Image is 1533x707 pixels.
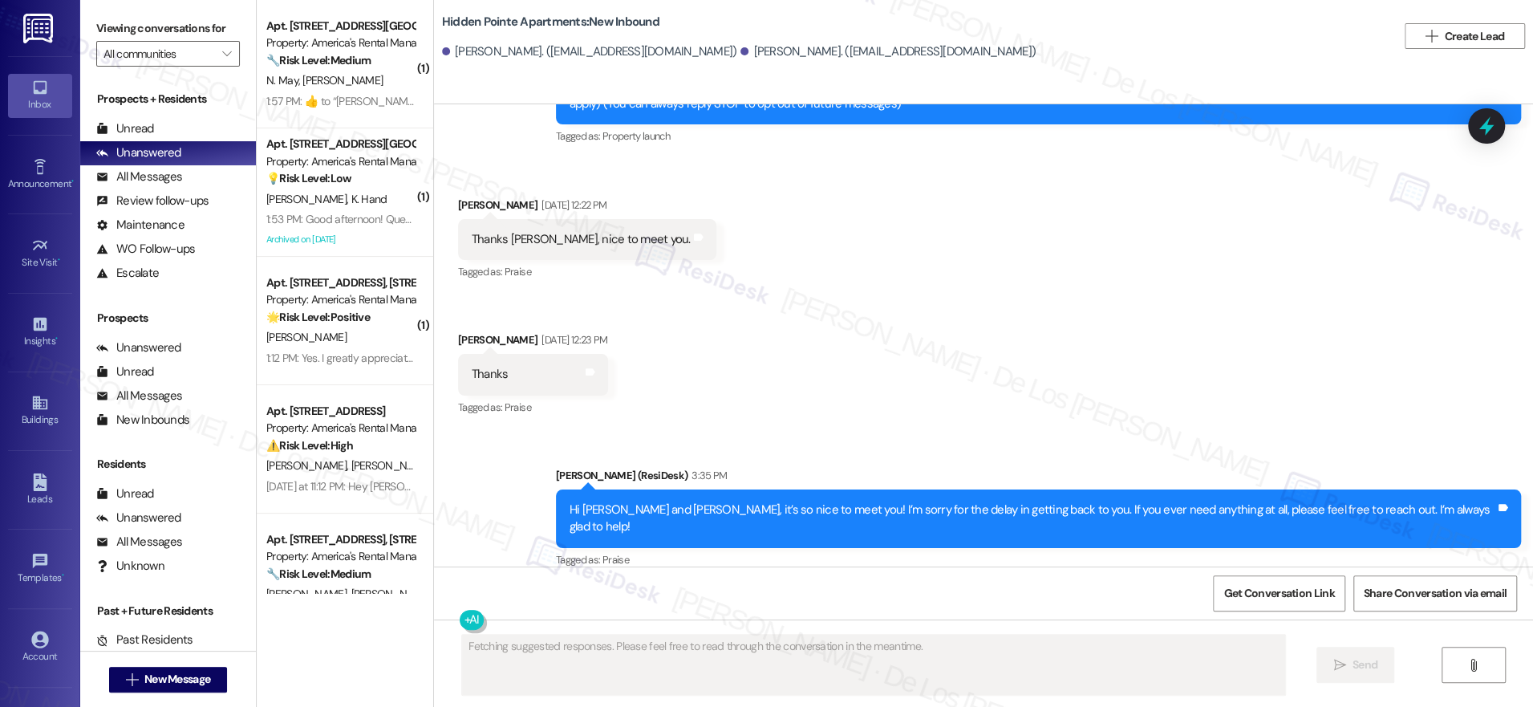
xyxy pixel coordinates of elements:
[96,265,159,282] div: Escalate
[570,502,1495,536] div: Hi [PERSON_NAME] and [PERSON_NAME], it’s so nice to meet you! I’m sorry for the delay in getting ...
[687,467,727,484] div: 3:35 PM
[8,389,72,433] a: Buildings
[556,124,1521,148] div: Tagged as:
[1353,575,1517,612] button: Share Conversation via email
[58,254,60,266] span: •
[1223,585,1334,602] span: Get Conversation Link
[96,510,181,526] div: Unanswered
[266,153,415,170] div: Property: America's Rental Managers Portfolio
[1364,585,1507,602] span: Share Conversation via email
[144,671,210,688] span: New Message
[1426,30,1438,43] i: 
[458,396,608,419] div: Tagged as:
[266,291,415,308] div: Property: America's Rental Managers Portfolio
[1405,23,1525,49] button: Create Lead
[96,364,154,380] div: Unread
[62,570,64,581] span: •
[472,366,509,383] div: Thanks
[266,420,415,437] div: Property: America's Rental Managers Portfolio
[266,136,415,152] div: Apt. [STREET_ADDRESS][GEOGRAPHIC_DATA][STREET_ADDRESS]
[351,458,431,473] span: [PERSON_NAME]
[266,479,1086,494] div: [DATE] at 11:12 PM: Hey [PERSON_NAME] and [PERSON_NAME], we appreciate your text! We'll be back a...
[96,120,154,137] div: Unread
[8,547,72,591] a: Templates •
[96,241,195,258] div: WO Follow-ups
[96,339,181,356] div: Unanswered
[351,192,387,206] span: K. Hand
[80,603,256,620] div: Past + Future Residents
[266,531,415,548] div: Apt. [STREET_ADDRESS], [STREET_ADDRESS]
[8,311,72,354] a: Insights •
[1316,647,1394,683] button: Send
[222,47,231,60] i: 
[266,330,347,344] span: [PERSON_NAME]
[1213,575,1344,612] button: Get Conversation Link
[602,553,629,567] span: Praise
[1353,656,1377,673] span: Send
[109,667,228,693] button: New Message
[80,91,256,108] div: Prospects + Residents
[71,176,74,187] span: •
[96,632,193,648] div: Past Residents
[23,14,56,43] img: ResiDesk Logo
[266,18,415,35] div: Apt. [STREET_ADDRESS][GEOGRAPHIC_DATA][PERSON_NAME][PERSON_NAME]
[96,558,164,575] div: Unknown
[266,458,351,473] span: [PERSON_NAME]
[96,169,182,185] div: All Messages
[266,403,415,420] div: Apt. [STREET_ADDRESS]
[302,73,383,87] span: [PERSON_NAME]
[458,260,716,283] div: Tagged as:
[8,626,72,669] a: Account
[266,73,302,87] span: N. May
[266,171,351,185] strong: 💡 Risk Level: Low
[96,486,154,502] div: Unread
[472,231,691,248] div: Thanks [PERSON_NAME], nice to meet you.
[96,193,209,209] div: Review follow-ups
[505,265,531,278] span: Praise
[96,217,185,234] div: Maintenance
[80,310,256,327] div: Prospects
[55,333,58,344] span: •
[8,469,72,512] a: Leads
[103,41,214,67] input: All communities
[1467,659,1479,672] i: 
[80,456,256,473] div: Residents
[96,16,240,41] label: Viewing conversations for
[442,43,737,60] div: [PERSON_NAME]. ([EMAIL_ADDRESS][DOMAIN_NAME])
[351,587,431,601] span: [PERSON_NAME]
[96,534,182,551] div: All Messages
[266,351,639,365] div: 1:12 PM: Yes. I greatly appreciate the fast responses and the quick repairs as well.
[8,232,72,275] a: Site Visit •
[266,192,351,206] span: [PERSON_NAME]
[602,129,670,143] span: Property launch
[442,14,659,30] b: Hidden Pointe Apartments: New Inbound
[556,548,1521,571] div: Tagged as:
[266,548,415,565] div: Property: America's Rental Managers Portfolio
[266,310,370,324] strong: 🌟 Risk Level: Positive
[556,467,1521,490] div: [PERSON_NAME] (ResiDesk)
[265,230,416,250] div: Archived on [DATE]
[266,53,371,67] strong: 🔧 Risk Level: Medium
[8,74,72,117] a: Inbox
[1333,659,1345,672] i: 
[462,635,1285,695] textarea: Fetching suggested responses. Please feel free to read through the conversation in the meantime.
[458,197,716,219] div: [PERSON_NAME]
[96,144,181,161] div: Unanswered
[266,587,351,601] span: [PERSON_NAME]
[266,567,371,581] strong: 🔧 Risk Level: Medium
[266,212,978,226] div: 1:53 PM: Good afternoon! Question! I been meaning to ask this! Can we get a courtesy carpet clean...
[1445,28,1504,45] span: Create Lead
[266,35,415,51] div: Property: America's Rental Managers Portfolio
[458,331,608,354] div: [PERSON_NAME]
[537,331,607,348] div: [DATE] 12:23 PM
[266,274,415,291] div: Apt. [STREET_ADDRESS], [STREET_ADDRESS]
[96,412,189,429] div: New Inbounds
[740,43,1036,60] div: [PERSON_NAME]. ([EMAIL_ADDRESS][DOMAIN_NAME])
[537,197,606,213] div: [DATE] 12:22 PM
[505,400,531,414] span: Praise
[266,438,353,453] strong: ⚠️ Risk Level: High
[96,388,182,404] div: All Messages
[126,673,138,686] i: 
